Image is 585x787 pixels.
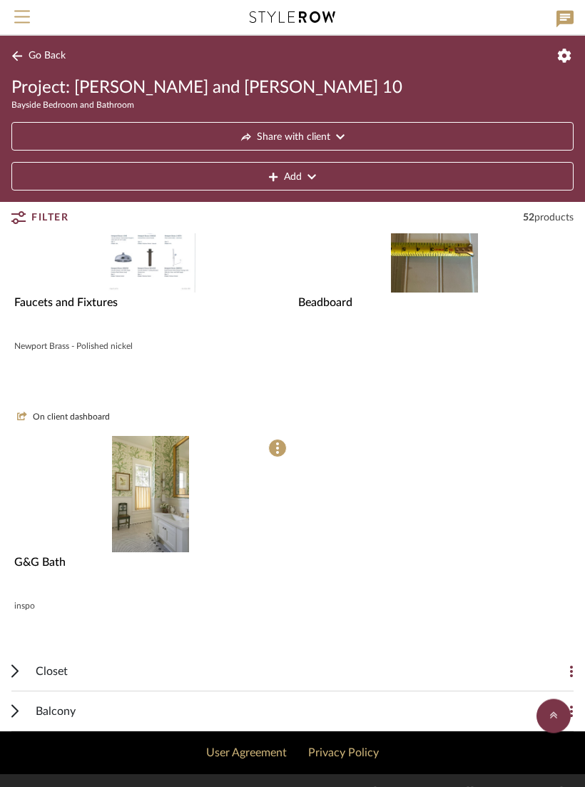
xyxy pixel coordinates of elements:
[11,122,574,151] button: Share with client
[14,298,118,309] span: Faucets and Fixtures
[284,163,302,191] span: Add
[534,213,574,223] span: products
[11,205,68,230] button: Filter
[14,557,66,569] span: G&G Bath
[308,748,379,759] a: Privacy Policy
[11,99,574,111] div: Bayside Bedroom and Bathroom
[112,437,190,553] img: G&G Bath
[31,205,68,230] span: Filter
[36,664,68,681] span: Closet
[257,123,330,151] span: Share with client
[523,210,574,225] div: 52
[106,177,195,293] img: Faucets and Fixtures
[11,76,402,99] span: Project: [PERSON_NAME] and [PERSON_NAME] 10
[298,298,352,309] span: Beadboard
[14,341,287,364] div: Newport Brass - Polished nickel
[14,601,287,624] div: inspo
[206,748,287,759] a: User Agreement
[36,704,76,721] span: Balcony
[11,47,71,65] button: Go Back
[11,162,574,191] button: Add
[391,177,478,293] img: Beadboard
[29,50,66,62] span: Go Back
[33,412,110,424] span: On client dashboard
